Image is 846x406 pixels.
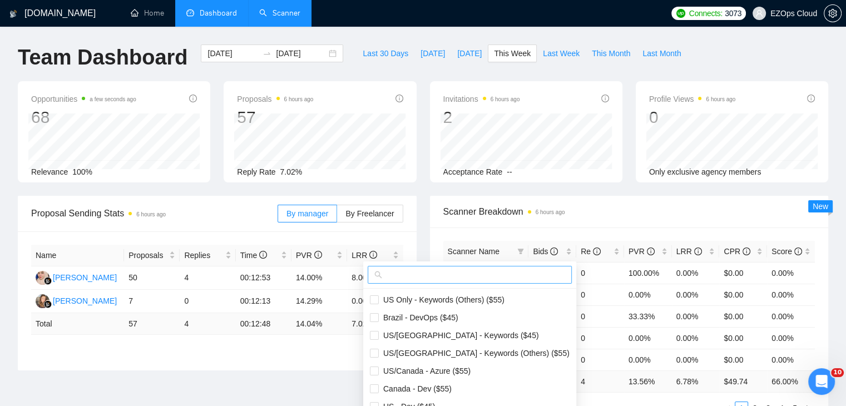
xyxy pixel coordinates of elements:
[672,305,720,327] td: 0.00%
[550,247,558,255] span: info-circle
[236,313,291,335] td: 00:12:48
[31,245,124,266] th: Name
[237,167,275,176] span: Reply Rate
[314,251,322,259] span: info-circle
[180,313,235,335] td: 4
[36,271,50,285] img: AJ
[517,248,524,255] span: filter
[347,266,403,290] td: 8.00%
[672,262,720,284] td: 0.00%
[200,8,237,18] span: Dashboard
[593,247,601,255] span: info-circle
[379,349,570,358] span: US/[GEOGRAPHIC_DATA] - Keywords (Others) ($55)
[291,290,347,313] td: 14.29%
[676,247,702,256] span: LRR
[291,266,347,290] td: 14.00%
[124,245,180,266] th: Proposals
[291,313,347,335] td: 14.04 %
[53,295,117,307] div: [PERSON_NAME]
[672,349,720,370] td: 0.00%
[576,262,624,284] td: 0
[276,47,326,60] input: End date
[236,290,291,313] td: 00:12:13
[755,9,763,17] span: user
[184,249,222,261] span: Replies
[515,243,526,260] span: filter
[719,305,767,327] td: $0.00
[36,273,117,281] a: AJ[PERSON_NAME]
[536,209,565,215] time: 6 hours ago
[284,96,314,102] time: 6 hours ago
[581,247,601,256] span: Re
[379,384,452,393] span: Canada - Dev ($55)
[771,247,802,256] span: Score
[642,47,681,60] span: Last Month
[808,368,835,395] iframe: Intercom live chat
[420,47,445,60] span: [DATE]
[131,8,164,18] a: homeHome
[36,294,50,308] img: NK
[44,300,52,308] img: gigradar-bm.png
[286,209,328,218] span: By manager
[813,202,828,211] span: New
[507,167,512,176] span: --
[124,290,180,313] td: 7
[672,327,720,349] td: 0.00%
[488,44,537,62] button: This Week
[53,271,117,284] div: [PERSON_NAME]
[767,284,815,305] td: 0.00%
[136,211,166,217] time: 6 hours ago
[31,107,136,128] div: 68
[451,44,488,62] button: [DATE]
[280,167,303,176] span: 7.02%
[369,251,377,259] span: info-circle
[649,167,761,176] span: Only exclusive agency members
[576,305,624,327] td: 0
[767,262,815,284] td: 0.00%
[18,44,187,71] h1: Team Dashboard
[624,305,672,327] td: 33.33%
[379,367,471,375] span: US/Canada - Azure ($55)
[443,205,815,219] span: Scanner Breakdown
[31,206,278,220] span: Proposal Sending Stats
[725,7,741,19] span: 3073
[9,5,17,23] img: logo
[719,262,767,284] td: $0.00
[586,44,636,62] button: This Month
[124,266,180,290] td: 50
[576,370,624,392] td: 4
[379,331,539,340] span: US/[GEOGRAPHIC_DATA] - Keywords ($45)
[649,107,736,128] div: 0
[576,284,624,305] td: 0
[706,96,735,102] time: 6 hours ago
[592,47,630,60] span: This Month
[457,47,482,60] span: [DATE]
[624,284,672,305] td: 0.00%
[824,9,841,18] span: setting
[743,247,750,255] span: info-circle
[180,245,235,266] th: Replies
[180,290,235,313] td: 0
[649,92,736,106] span: Profile Views
[395,95,403,102] span: info-circle
[624,262,672,284] td: 100.00%
[357,44,414,62] button: Last 30 Days
[296,251,322,260] span: PVR
[347,290,403,313] td: 0.00%
[694,247,702,255] span: info-circle
[414,44,451,62] button: [DATE]
[719,327,767,349] td: $0.00
[263,49,271,58] span: to
[533,247,558,256] span: Bids
[824,4,842,22] button: setting
[719,370,767,392] td: $ 49.74
[831,368,844,377] span: 10
[90,96,136,102] time: a few seconds ago
[629,247,655,256] span: PVR
[576,349,624,370] td: 0
[31,313,124,335] td: Total
[352,251,377,260] span: LRR
[72,167,92,176] span: 100%
[672,284,720,305] td: 0.00%
[624,349,672,370] td: 0.00%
